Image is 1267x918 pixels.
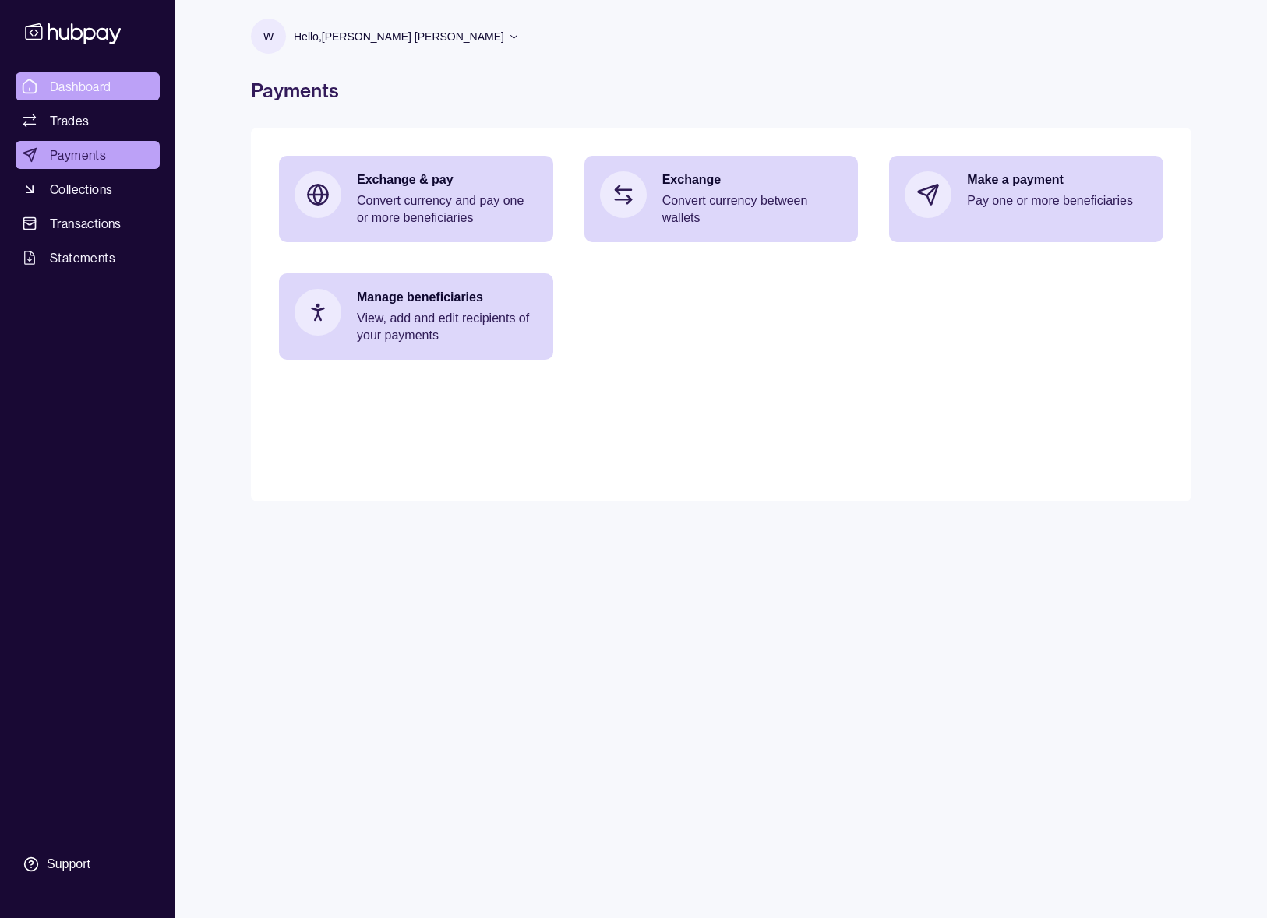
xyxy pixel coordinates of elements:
a: Transactions [16,209,160,237]
p: View, add and edit recipients of your payments [357,310,538,344]
p: Convert currency and pay one or more beneficiaries [357,192,538,227]
p: Pay one or more beneficiaries [967,192,1148,209]
a: Manage beneficiariesView, add and edit recipients of your payments [279,273,553,360]
p: Manage beneficiaries [357,289,538,306]
p: Exchange & pay [357,171,538,188]
a: Payments [16,141,160,169]
a: Support [16,848,160,881]
span: Collections [50,180,112,199]
a: Trades [16,107,160,135]
div: Support [47,856,90,873]
span: Statements [50,248,115,267]
p: Hello, [PERSON_NAME] [PERSON_NAME] [294,28,504,45]
a: Statements [16,244,160,272]
h1: Payments [251,78,1191,103]
a: Collections [16,175,160,203]
a: ExchangeConvert currency between wallets [584,156,859,242]
span: Trades [50,111,89,130]
span: Payments [50,146,106,164]
span: Dashboard [50,77,111,96]
span: Transactions [50,214,122,233]
a: Exchange & payConvert currency and pay one or more beneficiaries [279,156,553,242]
a: Dashboard [16,72,160,100]
p: Convert currency between wallets [662,192,843,227]
p: Exchange [662,171,843,188]
p: W [263,28,274,45]
p: Make a payment [967,171,1148,188]
a: Make a paymentPay one or more beneficiaries [889,156,1163,234]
